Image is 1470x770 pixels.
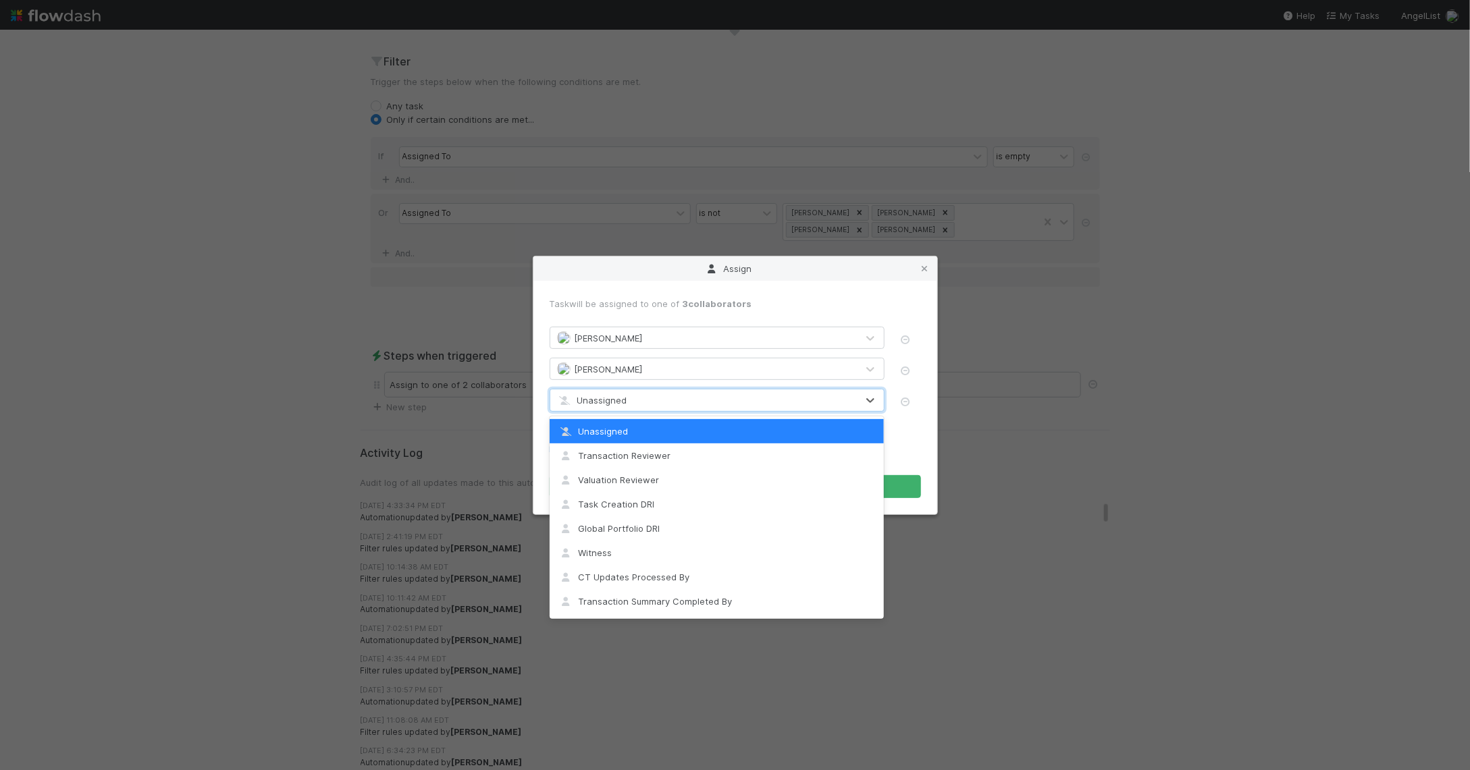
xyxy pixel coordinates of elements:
[533,256,937,281] div: Assign
[557,331,571,345] img: avatar_dd78c015-5c19-403d-b5d7-976f9c2ba6b3.png
[558,474,659,485] span: Valuation Reviewer
[683,298,752,309] span: 3 collaborators
[575,332,643,343] span: [PERSON_NAME]
[558,450,671,461] span: Transaction Reviewer
[558,426,628,437] span: Unassigned
[558,572,689,582] span: CT Updates Processed By
[558,547,612,558] span: Witness
[558,596,732,607] span: Transaction Summary Completed By
[557,362,571,376] img: avatar_09723091-72f1-4609-a252-562f76d82c66.png
[558,523,660,534] span: Global Portfolio DRI
[575,363,643,374] span: [PERSON_NAME]
[557,395,627,406] span: Unassigned
[550,297,921,310] div: Task will be assigned to one of
[558,499,654,510] span: Task Creation DRI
